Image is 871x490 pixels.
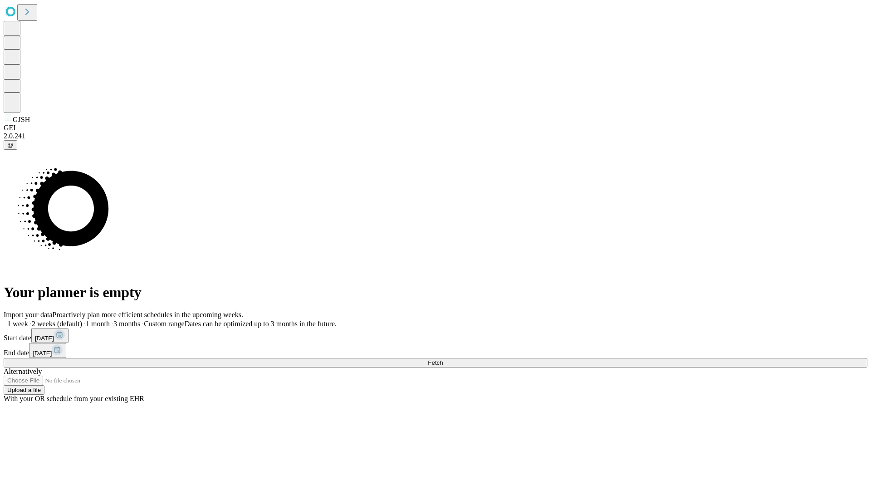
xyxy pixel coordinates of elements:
span: Custom range [144,320,184,328]
button: [DATE] [31,328,69,343]
span: [DATE] [33,350,52,357]
span: Alternatively [4,367,42,375]
button: @ [4,140,17,150]
button: [DATE] [29,343,66,358]
div: GEI [4,124,867,132]
div: Start date [4,328,867,343]
div: 2.0.241 [4,132,867,140]
span: GJSH [13,116,30,123]
span: Import your data [4,311,53,318]
span: [DATE] [35,335,54,342]
span: Proactively plan more efficient schedules in the upcoming weeks. [53,311,243,318]
span: Fetch [428,359,443,366]
span: 1 month [86,320,110,328]
div: End date [4,343,867,358]
span: With your OR schedule from your existing EHR [4,395,144,402]
span: 2 weeks (default) [32,320,82,328]
h1: Your planner is empty [4,284,867,301]
span: @ [7,142,14,148]
button: Upload a file [4,385,44,395]
button: Fetch [4,358,867,367]
span: Dates can be optimized up to 3 months in the future. [185,320,337,328]
span: 3 months [113,320,140,328]
span: 1 week [7,320,28,328]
